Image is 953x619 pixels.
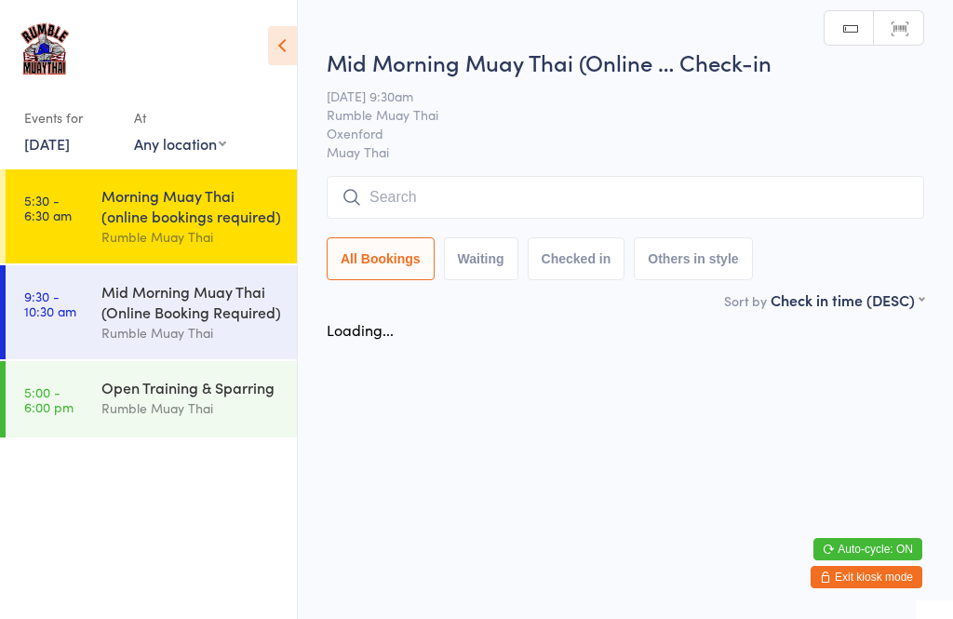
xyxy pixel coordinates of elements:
[811,566,922,588] button: Exit kiosk mode
[724,291,767,310] label: Sort by
[6,361,297,437] a: 5:00 -6:00 pmOpen Training & SparringRumble Muay Thai
[813,538,922,560] button: Auto-cycle: ON
[444,237,518,280] button: Waiting
[634,237,752,280] button: Others in style
[771,289,924,310] div: Check in time (DESC)
[134,102,226,133] div: At
[101,281,281,322] div: Mid Morning Muay Thai (Online Booking Required)
[24,193,72,222] time: 5:30 - 6:30 am
[327,237,435,280] button: All Bookings
[101,397,281,419] div: Rumble Muay Thai
[24,289,76,318] time: 9:30 - 10:30 am
[134,133,226,154] div: Any location
[327,142,924,161] span: Muay Thai
[327,87,895,105] span: [DATE] 9:30am
[24,384,74,414] time: 5:00 - 6:00 pm
[6,169,297,263] a: 5:30 -6:30 amMorning Muay Thai (online bookings required)Rumble Muay Thai
[101,377,281,397] div: Open Training & Sparring
[6,265,297,359] a: 9:30 -10:30 amMid Morning Muay Thai (Online Booking Required)Rumble Muay Thai
[528,237,625,280] button: Checked in
[24,102,115,133] div: Events for
[24,133,70,154] a: [DATE]
[101,185,281,226] div: Morning Muay Thai (online bookings required)
[327,47,924,77] h2: Mid Morning Muay Thai (Online … Check-in
[327,124,895,142] span: Oxenford
[19,14,71,84] img: Rumble Muay Thai
[327,105,895,124] span: Rumble Muay Thai
[101,226,281,248] div: Rumble Muay Thai
[327,176,924,219] input: Search
[101,322,281,343] div: Rumble Muay Thai
[327,319,394,340] div: Loading...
